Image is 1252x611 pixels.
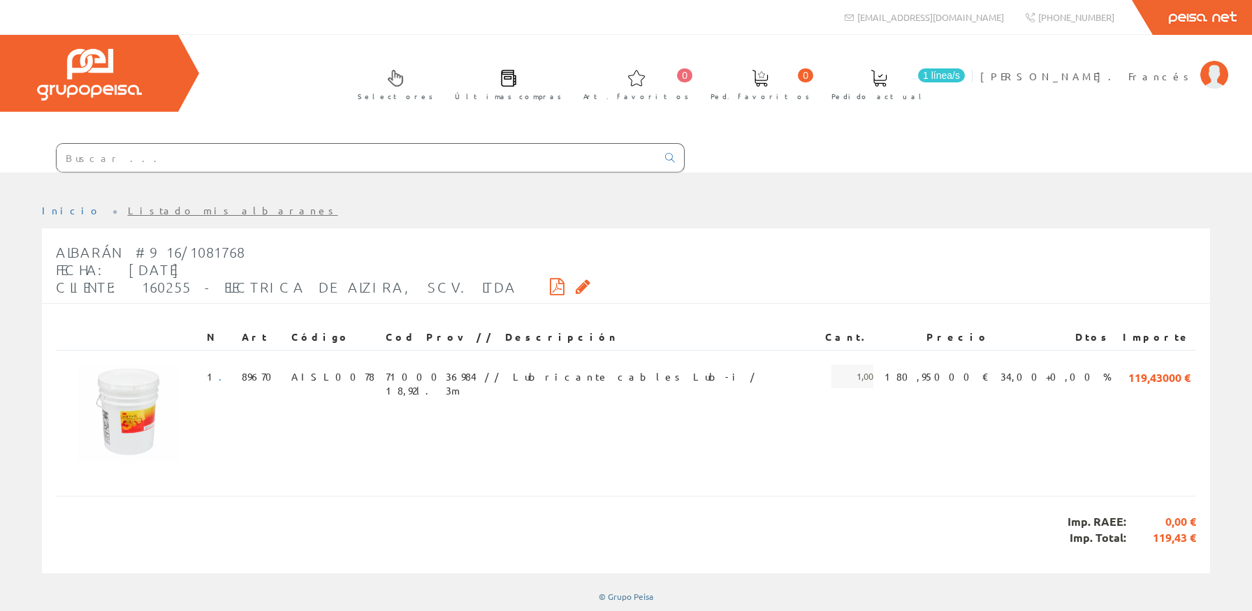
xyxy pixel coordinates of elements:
[219,370,231,383] a: .
[550,281,565,291] i: Descargar PDF
[879,325,995,350] th: Precio
[817,58,968,109] a: 1 línea/s Pedido actual
[386,365,814,388] span: 7100036984 // Lubricante cables Lub-i / 18,92l. 3m
[583,89,689,103] span: Art. favoritos
[980,58,1228,71] a: [PERSON_NAME]. Francés
[291,365,374,388] span: AISL0078
[677,68,692,82] span: 0
[344,58,440,109] a: Selectores
[1117,325,1196,350] th: Importe
[995,325,1117,350] th: Dtos
[128,204,338,216] a: Listado mis albaranes
[1038,11,1114,23] span: [PHONE_NUMBER]
[56,244,516,295] span: Albarán #916/1081768 Fecha: [DATE] Cliente: 160255 - ELECTRICA DE ALZIRA, SCV. LTDA
[1128,365,1191,388] span: 119,43000 €
[57,144,657,172] input: Buscar ...
[798,68,813,82] span: 0
[711,89,810,103] span: Ped. favoritos
[455,89,562,103] span: Últimas compras
[1000,365,1112,388] span: 34,00+0,00 %
[441,58,569,109] a: Últimas compras
[42,204,101,216] a: Inicio
[358,89,433,103] span: Selectores
[857,11,1004,23] span: [EMAIL_ADDRESS][DOMAIN_NAME]
[576,281,590,291] i: Solicitar por email copia firmada
[1126,530,1196,546] span: 119,43 €
[56,496,1196,564] div: Imp. RAEE: Imp. Total:
[207,365,231,388] span: 1
[201,325,236,350] th: N
[1126,514,1196,530] span: 0,00 €
[61,365,196,462] img: Foto artículo (192x139.78657487091)
[242,365,280,388] span: 89670
[37,49,142,101] img: Grupo Peisa
[885,365,989,388] span: 180,95000 €
[380,325,820,350] th: Cod Prov // Descripción
[42,591,1210,603] div: © Grupo Peisa
[286,325,380,350] th: Código
[236,325,286,350] th: Art
[831,89,926,103] span: Pedido actual
[980,69,1193,83] span: [PERSON_NAME]. Francés
[831,365,873,388] span: 1,00
[820,325,879,350] th: Cant.
[918,68,965,82] span: 1 línea/s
